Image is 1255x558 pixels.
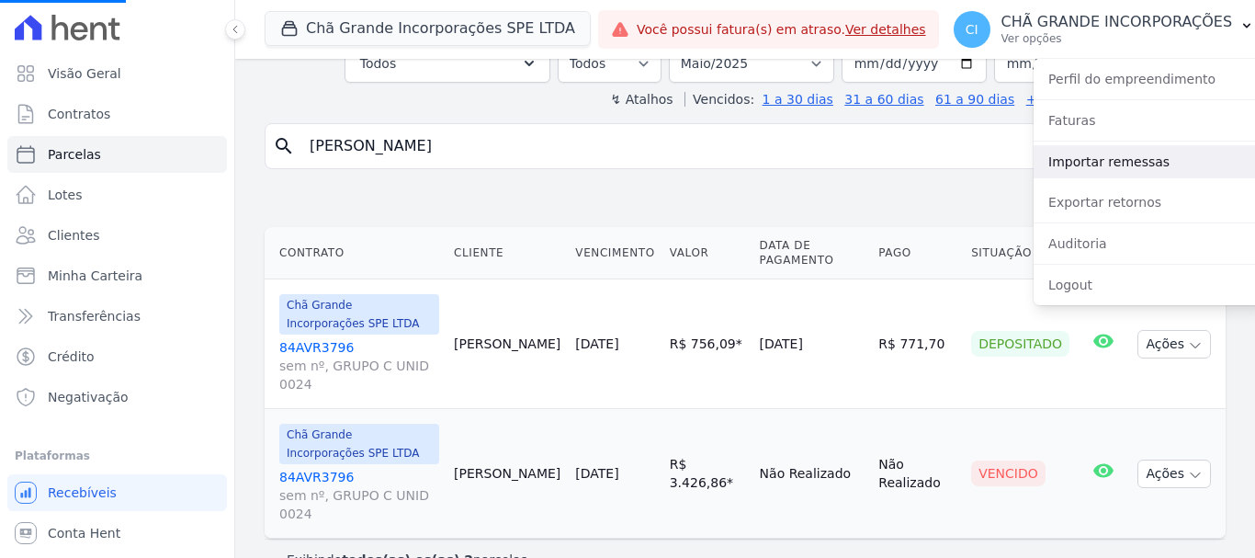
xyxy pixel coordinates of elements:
[684,92,754,107] label: Vencidos:
[48,186,83,204] span: Lotes
[7,177,227,213] a: Lotes
[871,279,964,409] td: R$ 771,70
[1001,31,1233,46] p: Ver opções
[15,445,220,467] div: Plataformas
[360,52,396,74] span: Todos
[1137,330,1211,359] button: Ações
[871,227,964,279] th: Pago
[752,227,872,279] th: Data de Pagamento
[48,226,99,245] span: Clientes
[7,298,227,335] a: Transferências
[48,484,117,502] span: Recebíveis
[279,486,439,523] span: sem nº, GRUPO C UNID 0024
[871,409,964,539] td: Não Realizado
[575,466,618,481] a: [DATE]
[844,92,923,107] a: 31 a 60 dias
[1001,13,1233,31] p: CHÃ GRANDE INCORPORAÇÕES
[763,92,833,107] a: 1 a 30 dias
[7,474,227,511] a: Recebíveis
[610,92,673,107] label: ↯ Atalhos
[345,44,550,83] button: Todos
[447,227,568,279] th: Cliente
[935,92,1014,107] a: 61 a 90 dias
[279,468,439,523] a: 84AVR3796sem nº, GRUPO C UNID 0024
[7,338,227,375] a: Crédito
[48,347,95,366] span: Crédito
[662,279,752,409] td: R$ 756,09
[7,136,227,173] a: Parcelas
[752,409,872,539] td: Não Realizado
[48,524,120,542] span: Conta Hent
[7,379,227,416] a: Negativação
[575,336,618,351] a: [DATE]
[568,227,661,279] th: Vencimento
[279,424,439,464] span: Chã Grande Incorporações SPE LTDA
[7,515,227,552] a: Conta Hent
[7,217,227,254] a: Clientes
[265,11,591,46] button: Chã Grande Incorporações SPE LTDA
[752,279,872,409] td: [DATE]
[637,20,926,40] span: Você possui fatura(s) em atraso.
[48,267,142,285] span: Minha Carteira
[48,145,101,164] span: Parcelas
[447,409,568,539] td: [PERSON_NAME]
[971,331,1069,357] div: Depositado
[1026,92,1108,107] a: + de 90 dias
[845,22,926,37] a: Ver detalhes
[265,227,447,279] th: Contrato
[7,257,227,294] a: Minha Carteira
[279,357,439,393] span: sem nº, GRUPO C UNID 0024
[964,227,1077,279] th: Situação
[447,279,568,409] td: [PERSON_NAME]
[299,128,1217,165] input: Buscar por nome do lote ou do cliente
[662,409,752,539] td: R$ 3.426,86
[48,307,141,325] span: Transferências
[279,294,439,335] span: Chã Grande Incorporações SPE LTDA
[48,105,110,123] span: Contratos
[7,96,227,132] a: Contratos
[48,388,129,406] span: Negativação
[273,135,295,157] i: search
[966,23,978,36] span: CI
[279,338,439,393] a: 84AVR3796sem nº, GRUPO C UNID 0024
[662,227,752,279] th: Valor
[7,55,227,92] a: Visão Geral
[971,461,1046,486] div: Vencido
[1137,460,1211,488] button: Ações
[48,64,121,83] span: Visão Geral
